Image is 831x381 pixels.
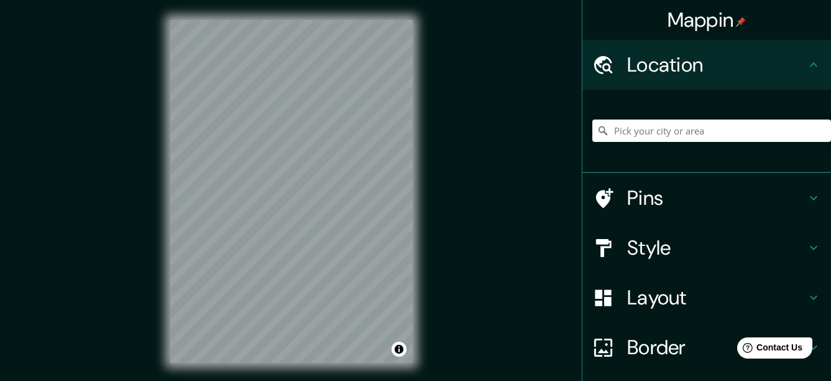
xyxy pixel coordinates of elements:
h4: Layout [627,285,806,310]
img: pin-icon.png [736,17,746,27]
div: Layout [582,273,831,322]
input: Pick your city or area [592,120,831,142]
h4: Style [627,235,806,260]
iframe: Help widget launcher [720,332,817,367]
h4: Mappin [668,7,746,32]
canvas: Map [170,20,413,363]
div: Border [582,322,831,372]
h4: Location [627,52,806,77]
div: Pins [582,173,831,223]
div: Location [582,40,831,90]
h4: Pins [627,186,806,210]
div: Style [582,223,831,273]
button: Toggle attribution [392,342,406,357]
h4: Border [627,335,806,360]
